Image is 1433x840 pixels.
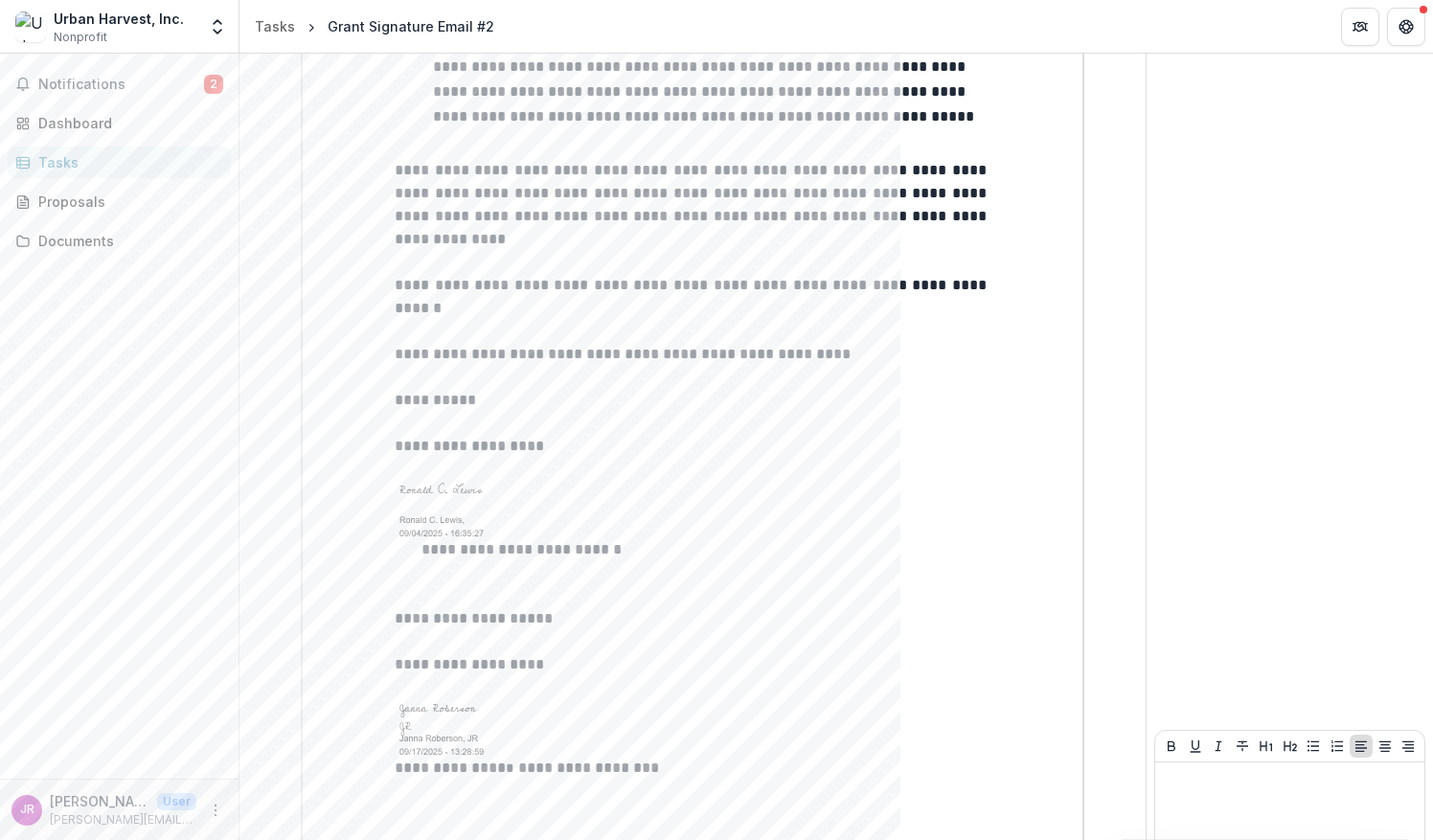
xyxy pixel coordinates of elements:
[15,11,46,42] img: Urban Harvest, Inc.
[8,69,231,100] button: Notifications2
[1397,735,1420,758] button: Align Right
[38,192,216,212] div: Proposals
[247,12,303,40] a: Tasks
[204,799,227,822] button: More
[8,225,231,257] a: Documents
[255,16,295,36] div: Tasks
[1255,735,1278,758] button: Heading 1
[38,231,216,251] div: Documents
[1374,735,1397,758] button: Align Center
[50,811,196,829] p: [PERSON_NAME][EMAIL_ADDRESS][DOMAIN_NAME]
[1231,735,1254,758] button: Strike
[1326,735,1349,758] button: Ordered List
[1302,735,1325,758] button: Bullet List
[38,77,204,93] span: Notifications
[38,152,216,172] div: Tasks
[1387,8,1425,46] button: Get Help
[54,9,184,29] div: Urban Harvest, Inc.
[8,147,231,178] a: Tasks
[247,12,502,40] nav: breadcrumb
[1279,735,1302,758] button: Heading 2
[328,16,494,36] div: Grant Signature Email #2
[8,107,231,139] a: Dashboard
[1350,735,1373,758] button: Align Left
[54,29,107,46] span: Nonprofit
[1184,735,1207,758] button: Underline
[204,75,223,94] span: 2
[1160,735,1183,758] button: Bold
[1207,735,1230,758] button: Italicize
[1341,8,1379,46] button: Partners
[8,186,231,217] a: Proposals
[157,793,196,810] p: User
[50,791,149,811] p: [PERSON_NAME]
[38,113,216,133] div: Dashboard
[204,8,231,46] button: Open entity switcher
[20,804,34,816] div: Janna Roberson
